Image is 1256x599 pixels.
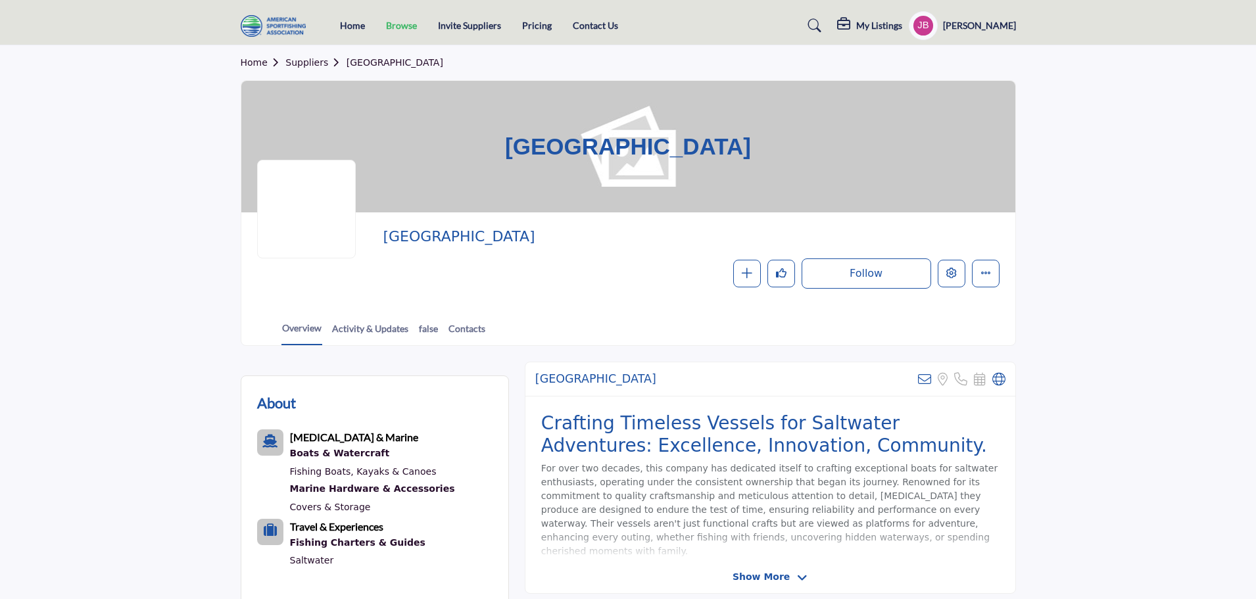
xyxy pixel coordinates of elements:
h2: [GEOGRAPHIC_DATA] [383,228,744,245]
a: Search [795,15,830,36]
img: site Logo [241,15,312,37]
button: Category Icon [257,519,283,545]
a: Home [241,57,286,68]
a: Fishing Charters & Guides [290,535,425,552]
a: Boats & Watercraft [290,445,455,462]
button: Show hide supplier dropdown [909,11,938,40]
div: My Listings [837,18,902,34]
a: Fishing Boats, [290,466,354,477]
a: Pricing [522,20,552,31]
a: Contacts [448,322,486,345]
a: Overview [281,321,322,345]
a: Kayaks & Canoes [356,466,436,477]
button: Category Icon [257,429,283,456]
button: Edit company [938,260,965,287]
a: Saltwater [290,555,334,565]
span: Show More [733,570,790,584]
a: Home [340,20,365,31]
h5: My Listings [856,20,902,32]
h2: Crafting Timeless Vessels for Saltwater Adventures: Excellence, Innovation, Community. [541,412,1000,456]
p: For over two decades, this company has dedicated itself to crafting exceptional boats for saltwat... [541,462,1000,558]
b: Travel & Experiences [290,520,383,533]
a: Covers & Storage [290,502,371,512]
a: Browse [386,20,417,31]
a: Activity & Updates [331,322,409,345]
b: [MEDICAL_DATA] & Marine [290,431,418,443]
a: Contact Us [573,20,618,31]
a: Travel & Experiences [290,522,383,533]
button: More details [972,260,1000,287]
button: Follow [802,258,931,289]
h1: [GEOGRAPHIC_DATA] [505,81,751,212]
h5: [PERSON_NAME] [943,19,1016,32]
a: Invite Suppliers [438,20,501,31]
h2: About [257,392,296,414]
a: false [418,322,439,345]
a: [GEOGRAPHIC_DATA] [347,57,443,68]
div: Fishing boats, kayaks, canoes, and inflatables. [290,445,455,462]
div: Guided freshwater and saltwater trips. [290,535,425,552]
a: Marine Hardware & Accessories [290,481,455,498]
button: Like [767,260,795,287]
a: [MEDICAL_DATA] & Marine [290,433,418,443]
h2: East Cape [535,372,656,386]
div: Anchors, covers, docking, and hardware. [290,481,455,498]
a: Suppliers [285,57,346,68]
